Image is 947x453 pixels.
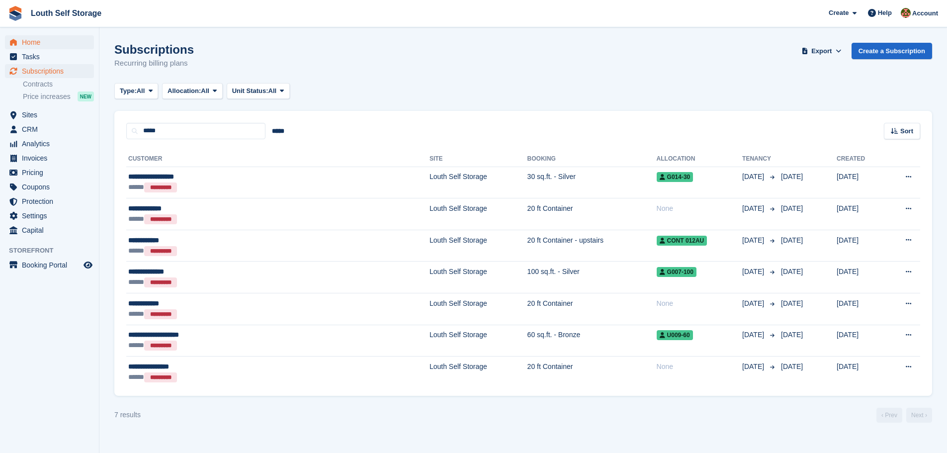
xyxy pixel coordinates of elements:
h1: Subscriptions [114,43,194,56]
span: [DATE] [781,299,803,307]
span: All [201,86,209,96]
img: Andy Smith [901,8,911,18]
td: [DATE] [837,357,885,388]
span: All [268,86,277,96]
td: [DATE] [837,262,885,293]
td: 20 ft Container [527,198,657,230]
span: [DATE] [742,330,766,340]
span: Coupons [22,180,82,194]
span: Home [22,35,82,49]
a: Louth Self Storage [27,5,105,21]
a: menu [5,122,94,136]
div: NEW [78,91,94,101]
th: Booking [527,151,657,167]
span: Capital [22,223,82,237]
span: [DATE] [742,362,766,372]
button: Export [800,43,844,59]
nav: Page [874,408,934,423]
a: menu [5,64,94,78]
span: U009-60 [657,330,693,340]
span: [DATE] [742,235,766,246]
span: Sort [900,126,913,136]
th: Tenancy [742,151,777,167]
a: Create a Subscription [852,43,932,59]
span: Export [811,46,832,56]
span: Sites [22,108,82,122]
td: [DATE] [837,167,885,198]
p: Recurring billing plans [114,58,194,69]
a: menu [5,108,94,122]
div: None [657,298,742,309]
span: Settings [22,209,82,223]
a: menu [5,258,94,272]
span: Protection [22,194,82,208]
a: menu [5,180,94,194]
span: [DATE] [781,331,803,339]
td: 100 sq.ft. - Silver [527,262,657,293]
td: 20 ft Container [527,293,657,325]
td: 60 sq.ft. - Bronze [527,325,657,357]
span: All [137,86,145,96]
div: 7 results [114,410,141,420]
div: None [657,203,742,214]
td: Louth Self Storage [430,293,527,325]
button: Allocation: All [162,83,223,99]
span: Price increases [23,92,71,101]
td: [DATE] [837,325,885,357]
span: Allocation: [168,86,201,96]
a: menu [5,166,94,180]
span: G014-30 [657,172,693,182]
a: menu [5,50,94,64]
span: Tasks [22,50,82,64]
span: CRM [22,122,82,136]
span: [DATE] [742,172,766,182]
span: [DATE] [742,203,766,214]
span: G007-100 [657,267,696,277]
span: [DATE] [742,298,766,309]
span: Booking Portal [22,258,82,272]
span: Subscriptions [22,64,82,78]
img: stora-icon-8386f47178a22dfd0bd8f6a31ec36ba5ce8667c1dd55bd0f319d3a0aa187defe.svg [8,6,23,21]
td: [DATE] [837,230,885,262]
td: Louth Self Storage [430,198,527,230]
button: Type: All [114,83,158,99]
td: 20 ft Container [527,357,657,388]
td: [DATE] [837,293,885,325]
td: 20 ft Container - upstairs [527,230,657,262]
span: Analytics [22,137,82,151]
span: Create [829,8,849,18]
div: None [657,362,742,372]
span: Account [912,8,938,18]
a: menu [5,151,94,165]
span: [DATE] [781,236,803,244]
a: Price increases NEW [23,91,94,102]
a: Contracts [23,80,94,89]
span: [DATE] [781,204,803,212]
td: [DATE] [837,198,885,230]
span: Pricing [22,166,82,180]
th: Site [430,151,527,167]
a: menu [5,194,94,208]
a: Next [906,408,932,423]
a: menu [5,35,94,49]
span: [DATE] [781,362,803,370]
th: Allocation [657,151,742,167]
a: menu [5,137,94,151]
span: Unit Status: [232,86,268,96]
span: [DATE] [781,268,803,275]
a: Previous [876,408,902,423]
button: Unit Status: All [227,83,290,99]
span: Type: [120,86,137,96]
span: [DATE] [742,267,766,277]
span: Help [878,8,892,18]
td: Louth Self Storage [430,167,527,198]
td: Louth Self Storage [430,262,527,293]
a: menu [5,223,94,237]
span: Storefront [9,246,99,256]
span: [DATE] [781,173,803,181]
a: menu [5,209,94,223]
th: Customer [126,151,430,167]
td: Louth Self Storage [430,230,527,262]
span: Cont 012AU [657,236,707,246]
a: Preview store [82,259,94,271]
